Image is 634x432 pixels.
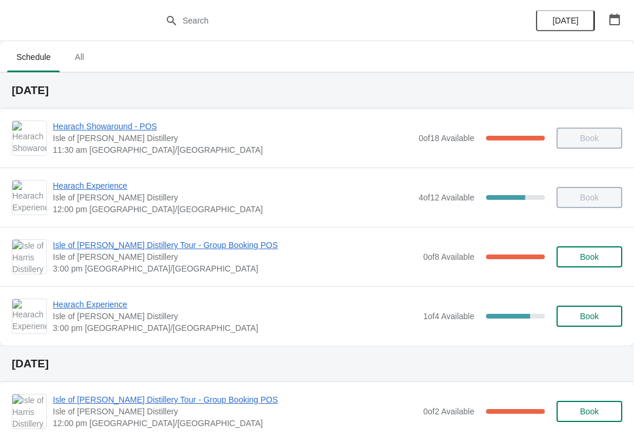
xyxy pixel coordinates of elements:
span: Book [580,252,599,262]
span: Isle of [PERSON_NAME] Distillery Tour - Group Booking POS [53,394,417,406]
span: All [65,46,94,68]
span: 0 of 18 Available [419,133,474,143]
span: Schedule [7,46,60,68]
span: 11:30 am [GEOGRAPHIC_DATA]/[GEOGRAPHIC_DATA] [53,144,413,156]
button: Book [557,246,622,267]
span: 0 of 2 Available [423,407,474,416]
img: Hearach Experience | Isle of Harris Distillery | 3:00 pm Europe/London [12,299,46,333]
span: Book [580,312,599,321]
span: Hearach Showaround - POS [53,120,413,132]
h2: [DATE] [12,358,622,370]
span: Hearach Experience [53,180,413,192]
span: 12:00 pm [GEOGRAPHIC_DATA]/[GEOGRAPHIC_DATA] [53,203,413,215]
span: [DATE] [552,16,578,25]
span: Book [580,407,599,416]
h2: [DATE] [12,85,622,96]
span: 4 of 12 Available [419,193,474,202]
span: 3:00 pm [GEOGRAPHIC_DATA]/[GEOGRAPHIC_DATA] [53,263,417,274]
img: Hearach Showaround - POS | Isle of Harris Distillery | 11:30 am Europe/London [12,121,46,155]
span: Hearach Experience [53,299,417,310]
span: Isle of [PERSON_NAME] Distillery [53,406,417,417]
span: Isle of [PERSON_NAME] Distillery Tour - Group Booking POS [53,239,417,251]
img: Hearach Experience | Isle of Harris Distillery | 12:00 pm Europe/London [12,180,46,215]
img: Isle of Harris Distillery Tour - Group Booking POS | Isle of Harris Distillery | 3:00 pm Europe/L... [12,240,46,274]
span: Isle of [PERSON_NAME] Distillery [53,132,413,144]
button: Book [557,306,622,327]
button: Book [557,401,622,422]
span: 12:00 pm [GEOGRAPHIC_DATA]/[GEOGRAPHIC_DATA] [53,417,417,429]
span: 1 of 4 Available [423,312,474,321]
span: Isle of [PERSON_NAME] Distillery [53,251,417,263]
img: Isle of Harris Distillery Tour - Group Booking POS | Isle of Harris Distillery | 12:00 pm Europe/... [12,394,46,428]
span: Isle of [PERSON_NAME] Distillery [53,192,413,203]
input: Search [182,10,475,31]
span: 3:00 pm [GEOGRAPHIC_DATA]/[GEOGRAPHIC_DATA] [53,322,417,334]
button: [DATE] [536,10,595,31]
span: 0 of 8 Available [423,252,474,262]
span: Isle of [PERSON_NAME] Distillery [53,310,417,322]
